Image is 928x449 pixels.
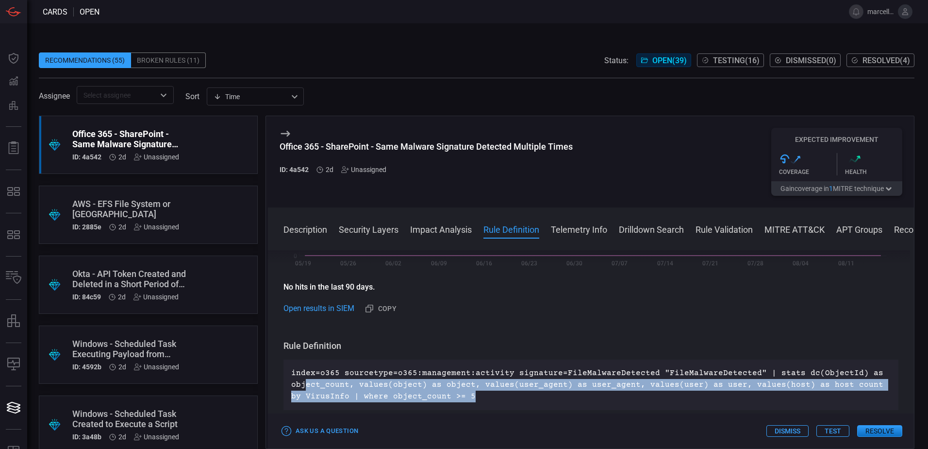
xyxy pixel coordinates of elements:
[283,223,327,235] button: Description
[134,363,179,371] div: Unassigned
[636,53,691,67] button: Open(39)
[764,223,825,235] button: MITRE ATT&CK
[770,53,841,67] button: Dismissed(0)
[72,409,187,429] div: Windows - Scheduled Task Created to Execute a Script
[652,56,687,65] span: Open ( 39 )
[134,153,179,161] div: Unassigned
[836,223,882,235] button: APT Groups
[786,56,836,65] span: Dismissed ( 0 )
[134,433,179,441] div: Unassigned
[131,52,206,68] div: Broken Rules (11)
[2,396,25,419] button: Cards
[696,223,753,235] button: Rule Validation
[43,7,67,17] span: Cards
[72,433,101,441] h5: ID: 3a48b
[713,56,760,65] span: Testing ( 16 )
[2,266,25,290] button: Inventory
[72,129,187,149] div: Office 365 - SharePoint - Same Malware Signature Detected Multiple Times
[341,166,386,173] div: Unassigned
[2,137,25,160] button: Reports
[2,180,25,203] button: MITRE - Exposures
[118,153,126,161] span: Aug 18, 2025 11:39 PM
[291,367,891,402] p: index=o365 sourcetype=o365:management:activity signature=FileMalwareDetected "FileMalwareDetected...
[2,70,25,93] button: Detections
[771,136,902,143] h5: Expected Improvement
[118,293,126,301] span: Aug 18, 2025 11:39 PM
[134,223,179,231] div: Unassigned
[133,293,179,301] div: Unassigned
[72,293,101,301] h5: ID: 84c59
[72,363,101,371] h5: ID: 4592b
[157,88,170,102] button: Open
[280,166,309,173] h5: ID: 4a542
[867,8,894,16] span: marcellinus.chua
[214,92,288,102] div: Time
[72,223,101,231] h5: ID: 2885e
[845,169,903,175] div: Health
[118,363,126,371] span: Aug 18, 2025 11:30 PM
[118,433,126,441] span: Aug 18, 2025 11:30 PM
[118,223,126,231] span: Aug 18, 2025 11:39 PM
[604,56,629,65] span: Status:
[39,91,70,101] span: Assignee
[766,425,809,437] button: Dismiss
[280,424,361,439] button: Ask Us a Question
[862,56,910,65] span: Resolved ( 4 )
[857,425,902,437] button: Resolve
[697,53,764,67] button: Testing(16)
[185,92,199,101] label: sort
[846,53,914,67] button: Resolved(4)
[72,269,187,289] div: Okta - API Token Created and Deleted in a Short Period of Time
[2,223,25,246] button: MITRE - Detection Posture
[816,425,849,437] button: Test
[2,47,25,70] button: Dashboard
[2,310,25,333] button: assets
[72,199,187,219] div: AWS - EFS File System or Mount Deleted
[2,353,25,376] button: Compliance Monitoring
[283,303,354,314] a: Open results in SIEM
[483,223,539,235] button: Rule Definition
[80,7,99,17] span: open
[2,93,25,117] button: Preventions
[80,89,155,101] input: Select assignee
[410,223,472,235] button: Impact Analysis
[280,141,573,152] div: Office 365 - SharePoint - Same Malware Signature Detected Multiple Times
[326,166,333,173] span: Aug 18, 2025 11:39 PM
[779,169,837,175] div: Coverage
[551,223,607,235] button: Telemetry Info
[283,340,898,352] h3: Rule Definition
[362,301,400,317] button: Copy
[619,223,684,235] button: Drilldown Search
[339,223,398,235] button: Security Layers
[771,181,902,196] button: Gaincoverage in1MITRE technique
[283,282,375,292] strong: No hits in the last 90 days.
[72,339,187,359] div: Windows - Scheduled Task Executing Payload from Registry
[39,52,131,68] div: Recommendations (55)
[829,185,833,192] span: 1
[72,153,101,161] h5: ID: 4a542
